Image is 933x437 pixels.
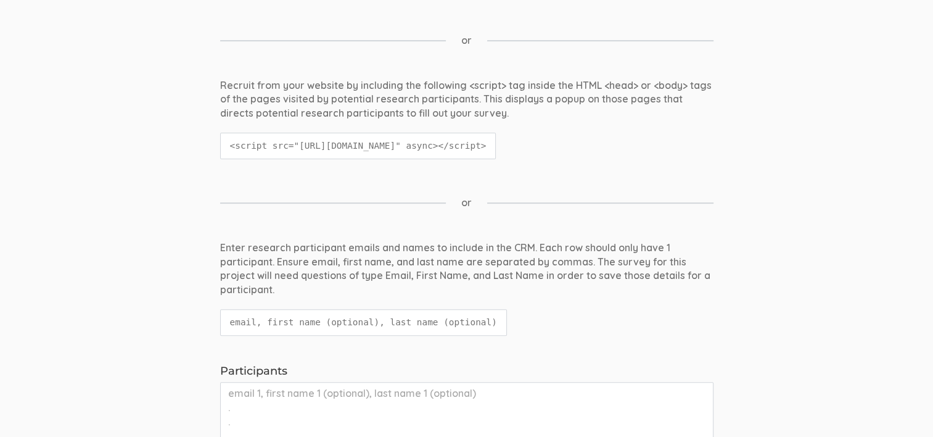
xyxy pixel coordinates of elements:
iframe: Chat Widget [871,378,933,437]
label: Participants [220,364,713,380]
code: email, first name (optional), last name (optional) [220,309,507,336]
code: <script src="[URL][DOMAIN_NAME]" async></script> [220,133,496,159]
div: Enter research participant emails and names to include in the CRM. Each row should only have 1 pa... [220,241,713,297]
span: or [461,33,472,48]
div: Recruit from your website by including the following <script> tag inside the HTML <head> or <body... [220,78,713,121]
span: or [461,196,472,210]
